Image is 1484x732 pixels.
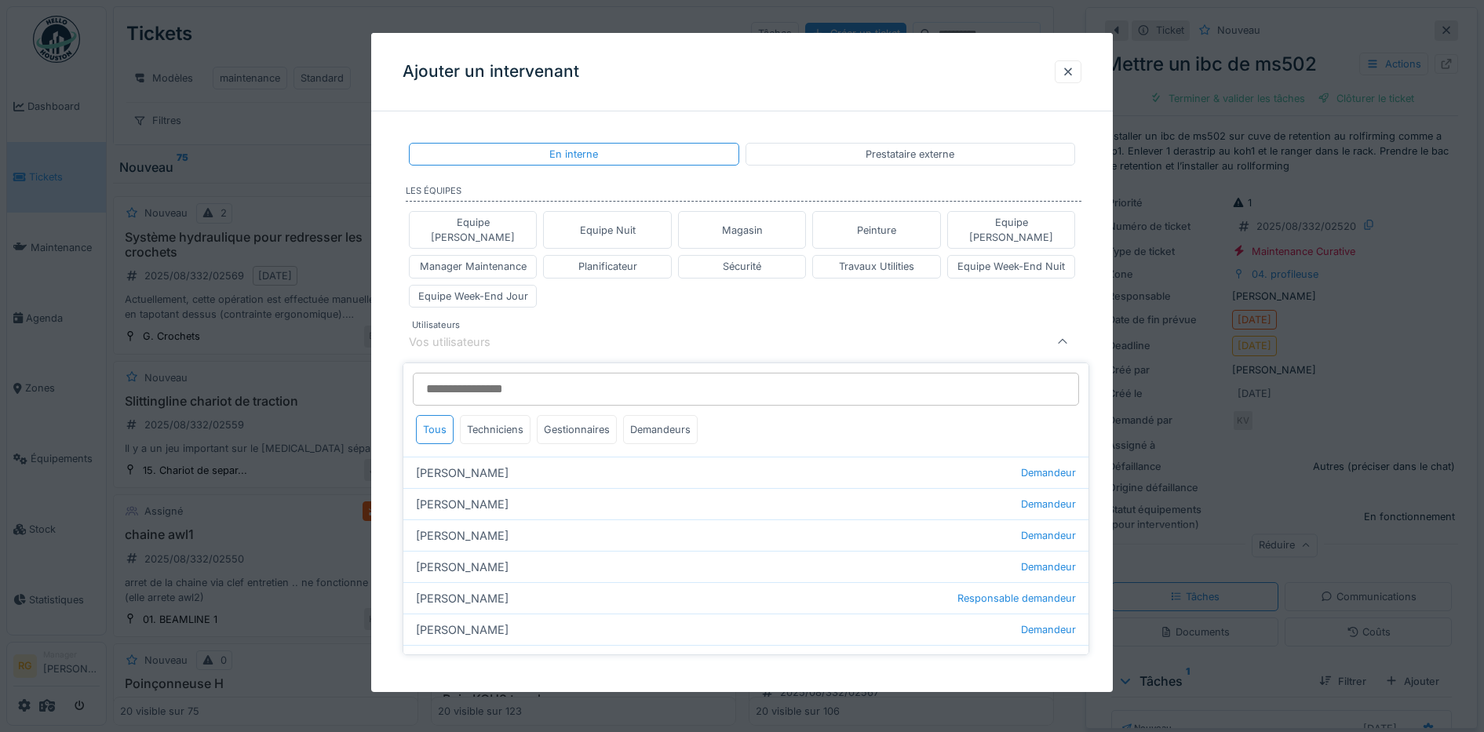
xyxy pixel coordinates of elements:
div: Sécurité [723,259,761,274]
div: En interne [549,147,598,162]
span: Demandeur [1021,465,1076,480]
span: Demandeur [1021,497,1076,512]
div: Equipe Week-End Nuit [957,259,1065,274]
div: Planificateur [578,259,637,274]
div: Peinture [857,223,896,238]
span: Responsable demandeur [957,591,1076,606]
div: Equipe [PERSON_NAME] [954,215,1069,245]
div: Tous [416,415,454,444]
div: Gestionnaires [537,415,617,444]
div: [PERSON_NAME] [403,614,1088,645]
div: Equipe Week-End Jour [418,289,528,304]
div: Equipe [PERSON_NAME] [416,215,531,245]
div: [PERSON_NAME] [403,519,1088,551]
span: Technicien [1025,654,1076,668]
label: Utilisateurs [409,319,463,332]
div: [PERSON_NAME] [403,457,1088,488]
div: [PERSON_NAME] [403,488,1088,519]
div: Equipe Nuit [580,223,636,238]
div: [PERSON_NAME] [403,645,1088,676]
div: Vos utilisateurs [409,333,512,351]
div: Demandeurs [623,415,698,444]
div: Techniciens [460,415,531,444]
span: Demandeur [1021,622,1076,637]
div: [PERSON_NAME] [403,582,1088,614]
h3: Ajouter un intervenant [403,62,579,82]
span: Demandeur [1021,559,1076,574]
label: Les équipes [406,184,1082,202]
div: Manager Maintenance [420,259,527,274]
div: Travaux Utilities [839,259,914,274]
div: [PERSON_NAME] [403,551,1088,582]
span: Demandeur [1021,528,1076,543]
div: Magasin [722,223,763,238]
div: Prestataire externe [866,147,954,162]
